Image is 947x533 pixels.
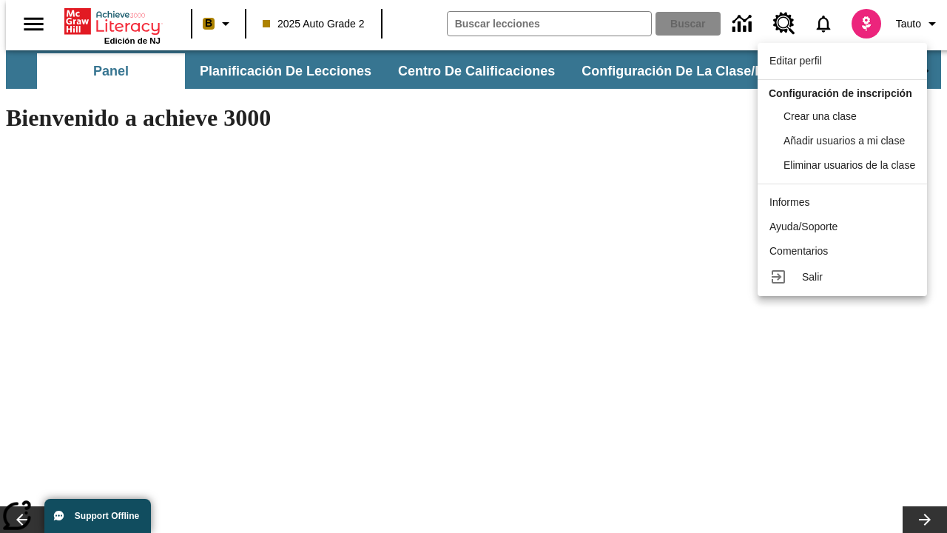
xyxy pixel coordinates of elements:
span: Añadir usuarios a mi clase [783,135,905,147]
span: Configuración de inscripción [769,87,912,99]
span: Crear una clase [783,110,857,122]
span: Ayuda/Soporte [769,221,838,232]
span: Eliminar usuarios de la clase [783,159,915,171]
span: Comentarios [769,245,828,257]
span: Informes [769,196,809,208]
span: Editar perfil [769,55,822,67]
span: Salir [802,271,823,283]
body: Máximo 600 caracteres [6,12,216,25]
